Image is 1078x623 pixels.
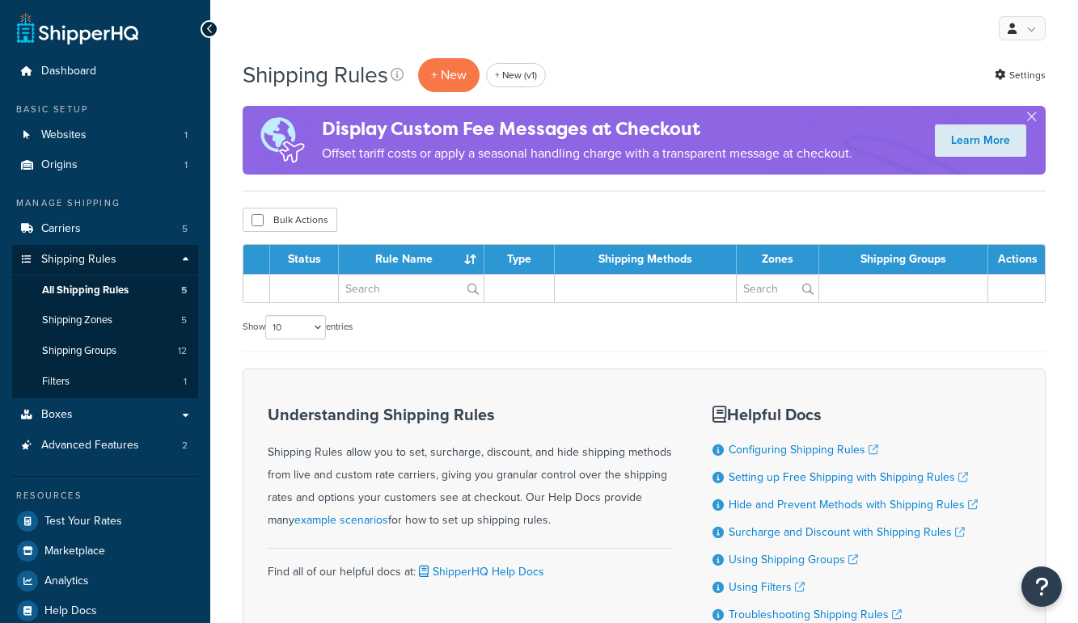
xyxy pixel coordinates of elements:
input: Search [737,275,818,302]
span: 1 [184,128,188,142]
li: Advanced Features [12,431,198,461]
th: Shipping Methods [555,245,736,274]
a: example scenarios [294,511,388,528]
h1: Shipping Rules [243,59,388,91]
li: Shipping Groups [12,336,198,366]
a: Shipping Zones 5 [12,305,198,335]
a: ShipperHQ Home [17,12,138,44]
select: Showentries [265,315,326,339]
span: Shipping Groups [42,344,116,358]
th: Type [484,245,556,274]
li: Carriers [12,214,198,244]
a: Troubleshooting Shipping Rules [729,606,902,623]
a: ShipperHQ Help Docs [416,563,544,580]
a: Settings [995,64,1046,86]
a: Marketplace [12,537,198,566]
a: Using Filters [729,579,805,596]
span: Analytics [44,575,89,588]
span: Carriers [41,222,81,236]
a: Shipping Groups 12 [12,336,198,366]
span: Shipping Rules [41,253,116,267]
a: Filters 1 [12,367,198,397]
div: Basic Setup [12,103,198,116]
p: Offset tariff costs or apply a seasonal handling charge with a transparent message at checkout. [322,142,852,165]
div: Find all of our helpful docs at: [268,548,672,583]
a: Websites 1 [12,120,198,150]
span: 1 [184,375,187,389]
span: Advanced Features [41,439,139,453]
a: Origins 1 [12,150,198,180]
a: Using Shipping Groups [729,551,858,568]
li: All Shipping Rules [12,276,198,305]
span: 12 [178,344,187,358]
a: Carriers 5 [12,214,198,244]
div: Manage Shipping [12,196,198,210]
a: Configuring Shipping Rules [729,441,878,458]
span: 5 [181,314,187,327]
span: Marketplace [44,545,105,558]
a: + New (v1) [486,63,546,87]
button: Open Resource Center [1021,566,1062,607]
input: Search [339,275,484,302]
div: Shipping Rules allow you to set, surcharge, discount, and hide shipping methods from live and cus... [268,406,672,532]
label: Show entries [243,315,353,339]
span: Help Docs [44,604,97,618]
a: Boxes [12,400,198,430]
th: Zones [737,245,819,274]
a: Shipping Rules [12,245,198,275]
span: 2 [182,439,188,453]
li: Origins [12,150,198,180]
img: duties-banner-06bc72dcb5fe05cb3f9472aba00be2ae8eb53ab6f0d8bb03d382ba314ac3c341.png [243,106,322,175]
span: 5 [182,222,188,236]
a: All Shipping Rules 5 [12,276,198,305]
th: Status [270,245,339,274]
div: Resources [12,489,198,503]
li: Websites [12,120,198,150]
a: Surcharge and Discount with Shipping Rules [729,524,965,541]
a: Dashboard [12,57,198,86]
span: Filters [42,375,70,389]
span: Websites [41,128,87,142]
h4: Display Custom Fee Messages at Checkout [322,116,852,142]
span: Dashboard [41,65,96,78]
h3: Understanding Shipping Rules [268,406,672,423]
a: Test Your Rates [12,507,198,536]
span: Shipping Zones [42,314,112,327]
a: Setting up Free Shipping with Shipping Rules [729,469,968,486]
span: 1 [184,158,188,172]
a: Advanced Features 2 [12,431,198,461]
th: Rule Name [339,245,484,274]
span: Test Your Rates [44,515,122,528]
a: Hide and Prevent Methods with Shipping Rules [729,496,978,513]
span: All Shipping Rules [42,284,129,297]
h3: Helpful Docs [712,406,978,423]
button: Bulk Actions [243,208,337,232]
li: Filters [12,367,198,397]
li: Shipping Zones [12,305,198,335]
span: 5 [181,284,187,297]
a: Learn More [935,124,1026,157]
span: Boxes [41,408,73,422]
th: Actions [988,245,1045,274]
th: Shipping Groups [819,245,988,274]
li: Shipping Rules [12,245,198,398]
a: Analytics [12,566,198,596]
p: + New [418,58,480,91]
span: Origins [41,158,78,172]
